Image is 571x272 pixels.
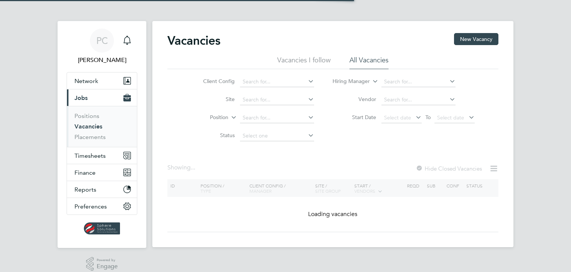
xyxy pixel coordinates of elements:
[191,164,195,171] span: ...
[191,78,235,85] label: Client Config
[191,132,235,139] label: Status
[74,152,106,159] span: Timesheets
[381,77,456,87] input: Search for...
[67,89,137,106] button: Jobs
[74,112,99,119] a: Positions
[384,114,411,121] span: Select date
[240,77,314,87] input: Search for...
[333,96,376,103] label: Vendor
[167,164,197,172] div: Showing
[67,181,137,198] button: Reports
[74,123,102,130] a: Vacancies
[67,222,137,234] a: Go to home page
[67,73,137,89] button: Network
[454,33,498,45] button: New Vacancy
[84,222,120,234] img: spheresolutions-logo-retina.png
[67,198,137,215] button: Preferences
[423,112,433,122] span: To
[349,56,389,69] li: All Vacancies
[327,78,370,85] label: Hiring Manager
[240,113,314,123] input: Search for...
[74,203,107,210] span: Preferences
[97,257,118,263] span: Powered by
[277,56,331,69] li: Vacancies I follow
[437,114,464,121] span: Select date
[381,95,456,105] input: Search for...
[96,36,108,45] span: PC
[74,94,88,101] span: Jobs
[74,169,96,176] span: Finance
[191,96,235,103] label: Site
[67,56,137,65] span: Paul Cunningham
[74,77,98,85] span: Network
[240,131,314,141] input: Select one
[97,263,118,270] span: Engage
[74,186,96,193] span: Reports
[67,164,137,181] button: Finance
[74,133,106,141] a: Placements
[67,106,137,147] div: Jobs
[86,257,118,271] a: Powered byEngage
[58,21,146,248] nav: Main navigation
[185,114,228,121] label: Position
[240,95,314,105] input: Search for...
[416,165,482,172] label: Hide Closed Vacancies
[67,147,137,164] button: Timesheets
[67,29,137,65] a: PC[PERSON_NAME]
[333,114,376,121] label: Start Date
[167,33,220,48] h2: Vacancies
